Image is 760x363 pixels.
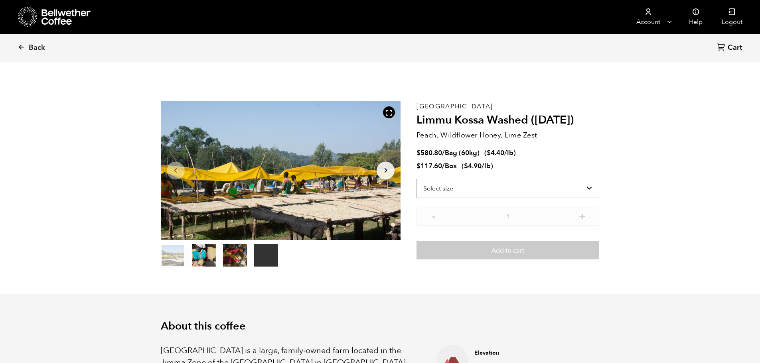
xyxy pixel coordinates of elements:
span: Back [29,43,45,53]
span: ( ) [462,161,493,171]
span: /lb [482,161,491,171]
bdi: 117.60 [417,161,442,171]
button: - [428,212,438,220]
span: Box [445,161,457,171]
span: Bag (60kg) [445,148,480,157]
span: $ [487,148,491,157]
h2: Limmu Kossa Washed ([DATE]) [417,114,599,127]
span: / [442,148,445,157]
h2: About this coffee [161,320,600,333]
video: Your browser does not support the video tag. [254,244,278,267]
button: Add to cart [417,241,599,259]
span: $ [417,148,420,157]
bdi: 4.40 [487,148,504,157]
span: $ [417,161,420,171]
p: Peach, Wildflower Honey, Lime Zest [417,130,599,141]
span: / [442,161,445,171]
span: /lb [504,148,513,157]
bdi: 4.90 [464,161,482,171]
span: Cart [728,43,742,53]
h4: Elevation [474,349,563,357]
button: + [577,212,587,220]
span: ( ) [484,148,516,157]
span: $ [464,161,468,171]
bdi: 580.80 [417,148,442,157]
a: Cart [717,43,744,53]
